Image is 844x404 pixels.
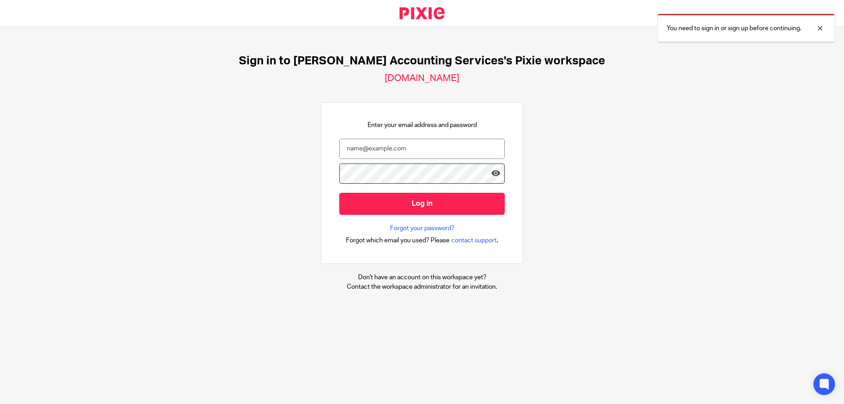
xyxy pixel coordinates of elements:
[385,73,459,84] h2: [DOMAIN_NAME]
[667,24,801,33] p: You need to sign in or sign up before continuing.
[346,236,449,245] span: Forgot which email you used? Please
[339,139,505,159] input: name@example.com
[390,224,454,233] a: Forgot your password?
[347,282,497,291] p: Contact the workspace administrator for an invitation.
[451,236,497,245] span: contact support
[368,121,477,130] p: Enter your email address and password
[347,273,497,282] p: Don't have an account on this workspace yet?
[346,235,498,245] div: .
[239,54,605,68] h1: Sign in to [PERSON_NAME] Accounting Services's Pixie workspace
[339,193,505,215] input: Log in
